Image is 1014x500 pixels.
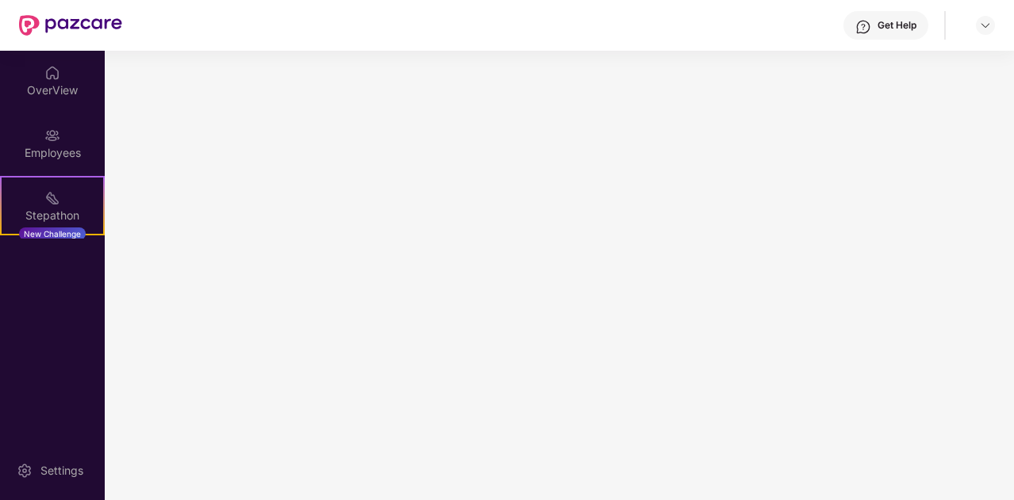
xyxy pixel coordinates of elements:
[878,19,916,32] div: Get Help
[855,19,871,35] img: svg+xml;base64,PHN2ZyBpZD0iSGVscC0zMngzMiIgeG1sbnM9Imh0dHA6Ly93d3cudzMub3JnLzIwMDAvc3ZnIiB3aWR0aD...
[36,463,88,479] div: Settings
[44,190,60,206] img: svg+xml;base64,PHN2ZyB4bWxucz0iaHR0cDovL3d3dy53My5vcmcvMjAwMC9zdmciIHdpZHRoPSIyMSIgaGVpZ2h0PSIyMC...
[979,19,992,32] img: svg+xml;base64,PHN2ZyBpZD0iRHJvcGRvd24tMzJ4MzIiIHhtbG5zPSJodHRwOi8vd3d3LnczLm9yZy8yMDAwL3N2ZyIgd2...
[17,463,33,479] img: svg+xml;base64,PHN2ZyBpZD0iU2V0dGluZy0yMHgyMCIgeG1sbnM9Imh0dHA6Ly93d3cudzMub3JnLzIwMDAvc3ZnIiB3aW...
[19,227,86,240] div: New Challenge
[44,128,60,143] img: svg+xml;base64,PHN2ZyBpZD0iRW1wbG95ZWVzIiB4bWxucz0iaHR0cDovL3d3dy53My5vcmcvMjAwMC9zdmciIHdpZHRoPS...
[44,65,60,81] img: svg+xml;base64,PHN2ZyBpZD0iSG9tZSIgeG1sbnM9Imh0dHA6Ly93d3cudzMub3JnLzIwMDAvc3ZnIiB3aWR0aD0iMjAiIG...
[19,15,122,36] img: New Pazcare Logo
[2,208,103,223] div: Stepathon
